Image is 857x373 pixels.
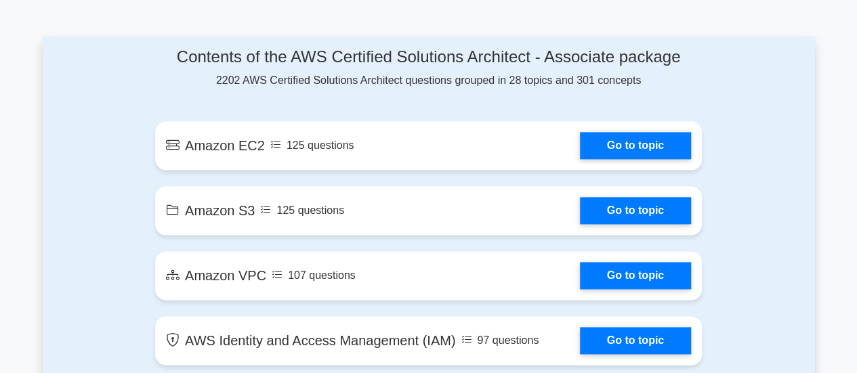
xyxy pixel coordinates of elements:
a: Go to topic [580,132,691,159]
div: 2202 AWS Certified Solutions Architect questions grouped in 28 topics and 301 concepts [155,47,702,89]
a: Go to topic [580,327,691,354]
a: Go to topic [580,197,691,224]
h4: Contents of the AWS Certified Solutions Architect - Associate package [155,47,702,67]
a: Go to topic [580,262,691,289]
